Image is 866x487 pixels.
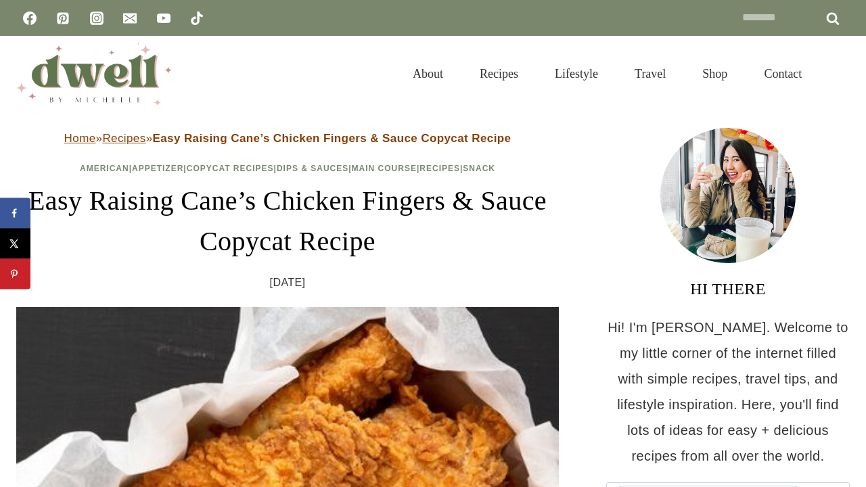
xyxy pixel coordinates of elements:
h3: HI THERE [606,277,850,301]
img: DWELL by michelle [16,43,172,105]
a: Email [116,5,143,32]
a: American [80,164,129,173]
strong: Easy Raising Cane’s Chicken Fingers & Sauce Copycat Recipe [152,132,511,145]
a: About [394,50,461,97]
a: Recipes [419,164,460,173]
a: Main Course [352,164,417,173]
a: Recipes [102,132,145,145]
a: Pinterest [49,5,76,32]
a: Instagram [83,5,110,32]
span: | | | | | | [80,164,495,173]
a: Facebook [16,5,43,32]
a: Snack [463,164,495,173]
h1: Easy Raising Cane’s Chicken Fingers & Sauce Copycat Recipe [16,181,559,262]
nav: Primary Navigation [394,50,820,97]
span: » » [64,132,511,145]
a: YouTube [150,5,177,32]
a: Travel [616,50,684,97]
a: Contact [746,50,820,97]
a: Home [64,132,96,145]
a: Copycat Recipes [187,164,274,173]
button: View Search Form [827,62,850,85]
a: Appetizer [132,164,183,173]
p: Hi! I'm [PERSON_NAME]. Welcome to my little corner of the internet filled with simple recipes, tr... [606,315,850,469]
a: Lifestyle [537,50,616,97]
a: Recipes [461,50,537,97]
a: Shop [684,50,746,97]
a: TikTok [183,5,210,32]
a: Dips & Sauces [277,164,348,173]
time: [DATE] [270,273,306,293]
